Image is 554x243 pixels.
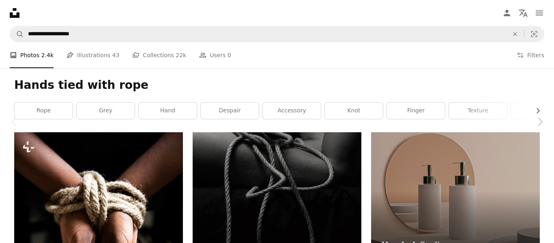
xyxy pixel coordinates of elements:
[14,78,540,92] h1: Hands tied with rope
[325,103,383,119] a: knot
[449,103,507,119] a: texture
[10,26,24,42] button: Search Unsplash
[387,103,445,119] a: finger
[506,26,524,42] button: Clear
[526,83,554,161] a: Next
[14,232,183,239] a: Hands under arrested
[517,42,544,68] button: Filters
[524,26,544,42] button: Visual search
[139,103,197,119] a: hand
[531,5,548,21] button: Menu
[67,42,119,68] a: Illustrations 43
[112,51,120,60] span: 43
[499,5,515,21] a: Log in / Sign up
[201,103,259,119] a: despair
[10,26,544,42] form: Find visuals sitewide
[199,42,231,68] a: Users 0
[228,51,231,60] span: 0
[10,8,19,18] a: Home — Unsplash
[263,103,321,119] a: accessory
[515,5,531,21] button: Language
[77,103,135,119] a: grey
[176,51,186,60] span: 22k
[15,103,73,119] a: rope
[193,199,361,206] a: a black and white photo of a person holding a rope
[132,42,186,68] a: Collections 22k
